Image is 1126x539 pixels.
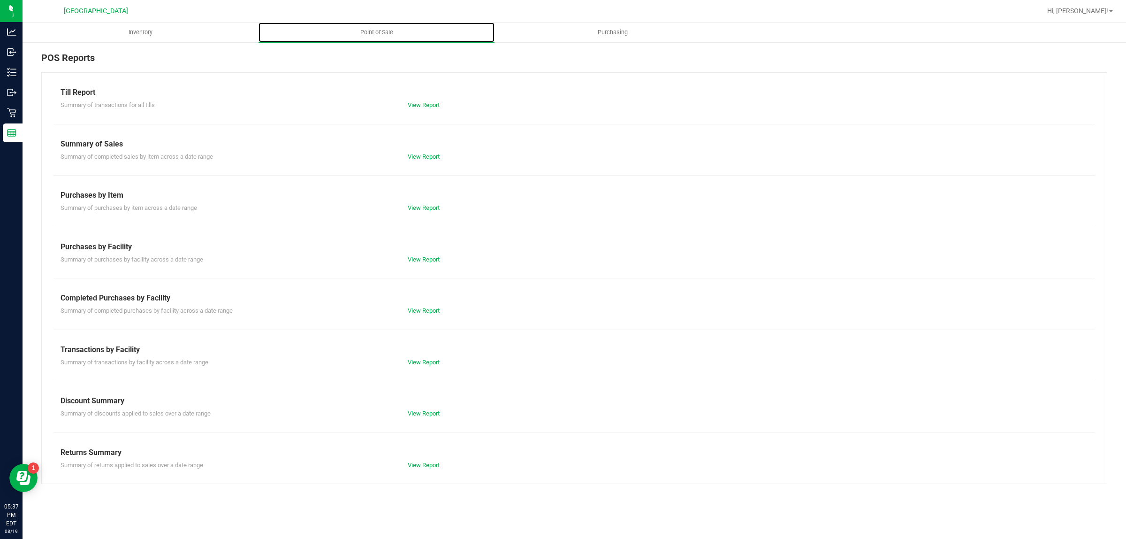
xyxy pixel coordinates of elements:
a: View Report [408,462,440,469]
span: Summary of completed sales by item across a date range [61,153,213,160]
a: View Report [408,256,440,263]
a: View Report [408,153,440,160]
span: Hi, [PERSON_NAME]! [1047,7,1108,15]
span: Summary of completed purchases by facility across a date range [61,307,233,314]
span: Summary of discounts applied to sales over a date range [61,410,211,417]
span: Summary of transactions by facility across a date range [61,359,208,366]
span: Inventory [116,28,165,37]
div: Till Report [61,87,1088,98]
inline-svg: Analytics [7,27,16,37]
a: View Report [408,410,440,417]
a: Inventory [23,23,259,42]
span: Purchasing [585,28,640,37]
div: Completed Purchases by Facility [61,293,1088,304]
a: View Report [408,307,440,314]
div: Transactions by Facility [61,344,1088,355]
inline-svg: Reports [7,128,16,138]
div: Returns Summary [61,447,1088,458]
a: View Report [408,101,440,108]
a: Point of Sale [259,23,495,42]
div: Summary of Sales [61,139,1088,150]
iframe: Resource center unread badge [28,462,39,474]
p: 05:37 PM EDT [4,502,18,528]
inline-svg: Inbound [7,47,16,57]
span: Summary of returns applied to sales over a date range [61,462,203,469]
a: View Report [408,359,440,366]
inline-svg: Inventory [7,68,16,77]
p: 08/19 [4,528,18,535]
a: View Report [408,204,440,211]
inline-svg: Outbound [7,88,16,97]
span: Point of Sale [348,28,406,37]
div: Purchases by Item [61,190,1088,201]
span: Summary of purchases by facility across a date range [61,256,203,263]
div: Discount Summary [61,395,1088,407]
div: POS Reports [41,51,1107,72]
span: Summary of purchases by item across a date range [61,204,197,211]
div: Purchases by Facility [61,241,1088,253]
iframe: Resource center [9,464,38,492]
a: Purchasing [495,23,730,42]
inline-svg: Retail [7,108,16,117]
span: Summary of transactions for all tills [61,101,155,108]
span: [GEOGRAPHIC_DATA] [64,7,128,15]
